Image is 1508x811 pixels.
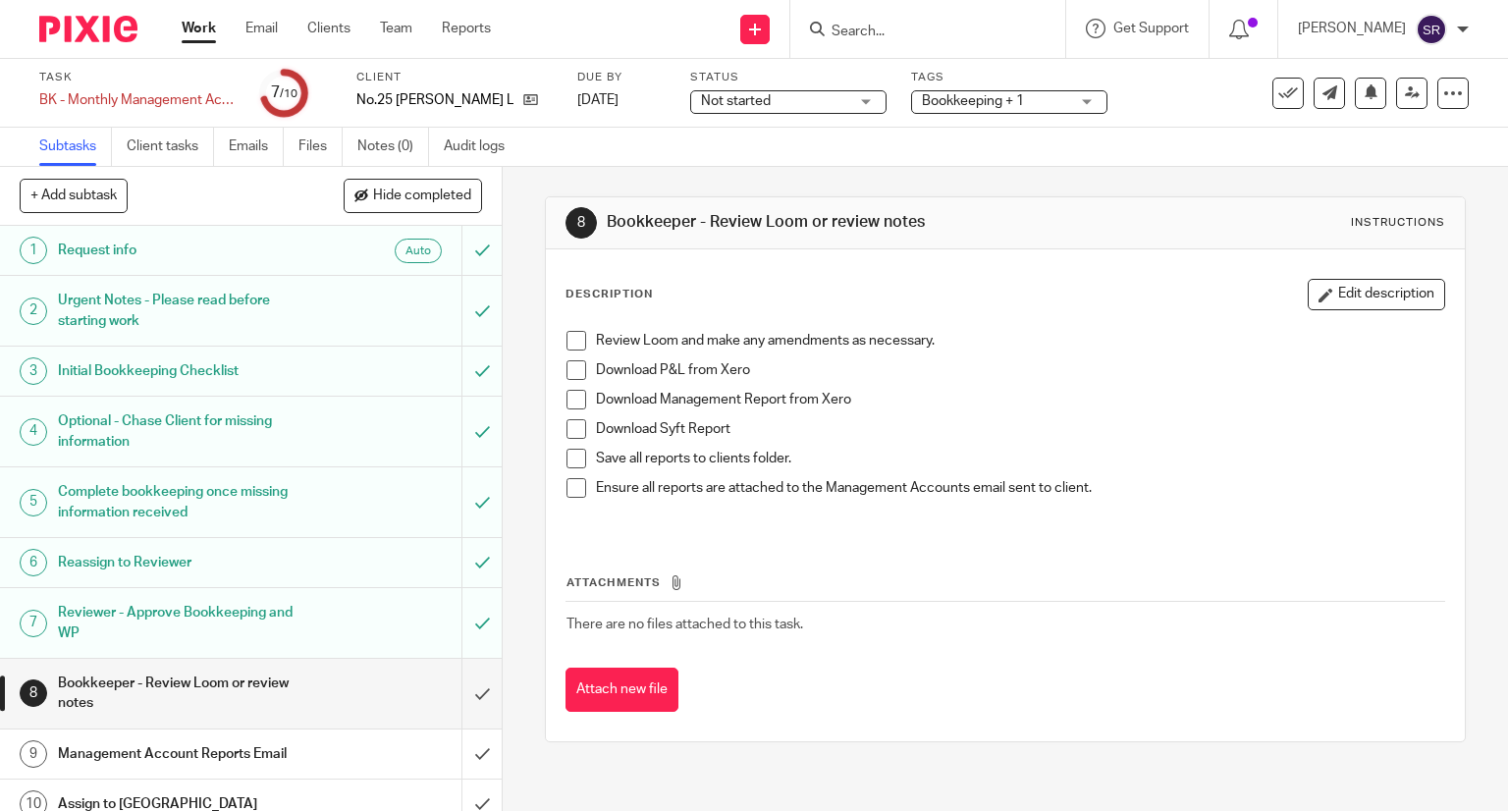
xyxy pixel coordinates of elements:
a: Audit logs [444,128,519,166]
div: 8 [565,207,597,239]
span: There are no files attached to this task. [566,618,803,631]
span: Not started [701,94,771,108]
h1: Optional - Chase Client for missing information [58,406,314,457]
p: Ensure all reports are attached to the Management Accounts email sent to client. [596,478,1445,498]
h1: Complete bookkeeping once missing information received [58,477,314,527]
input: Search [830,24,1006,41]
a: Email [245,19,278,38]
div: 9 [20,740,47,768]
a: Subtasks [39,128,112,166]
p: Download Management Report from Xero [596,390,1445,409]
h1: Request info [58,236,314,265]
span: Get Support [1113,22,1189,35]
a: Notes (0) [357,128,429,166]
p: Review Loom and make any amendments as necessary. [596,331,1445,351]
button: + Add subtask [20,179,128,212]
label: Status [690,70,887,85]
p: No.25 [PERSON_NAME] Ltd [356,90,513,110]
button: Edit description [1308,279,1445,310]
button: Attach new file [565,668,678,712]
div: BK - Monthly Management Accounts [39,90,236,110]
label: Task [39,70,236,85]
h1: Bookkeeper - Review Loom or review notes [58,669,314,719]
a: Clients [307,19,350,38]
h1: Reviewer - Approve Bookkeeping and WP [58,598,314,648]
a: Files [298,128,343,166]
a: Team [380,19,412,38]
label: Client [356,70,553,85]
p: Download Syft Report [596,419,1445,439]
div: 1 [20,237,47,264]
h1: Bookkeeper - Review Loom or review notes [607,212,1047,233]
p: Save all reports to clients folder. [596,449,1445,468]
h1: Reassign to Reviewer [58,548,314,577]
div: 6 [20,549,47,576]
p: Download P&L from Xero [596,360,1445,380]
h1: Initial Bookkeeping Checklist [58,356,314,386]
div: 7 [20,610,47,637]
div: 8 [20,679,47,707]
img: Pixie [39,16,137,42]
div: 3 [20,357,47,385]
span: Attachments [566,577,661,588]
a: Reports [442,19,491,38]
label: Due by [577,70,666,85]
h1: Urgent Notes - Please read before starting work [58,286,314,336]
button: Hide completed [344,179,482,212]
div: 4 [20,418,47,446]
div: 7 [271,81,297,104]
div: Instructions [1351,215,1445,231]
h1: Management Account Reports Email [58,739,314,769]
span: Hide completed [373,189,471,204]
span: Bookkeeping + 1 [922,94,1024,108]
p: Description [565,287,653,302]
p: [PERSON_NAME] [1298,19,1406,38]
img: svg%3E [1416,14,1447,45]
a: Client tasks [127,128,214,166]
small: /10 [280,88,297,99]
div: 2 [20,297,47,325]
div: Auto [395,239,442,263]
span: [DATE] [577,93,619,107]
a: Work [182,19,216,38]
a: Emails [229,128,284,166]
div: 5 [20,489,47,516]
label: Tags [911,70,1107,85]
